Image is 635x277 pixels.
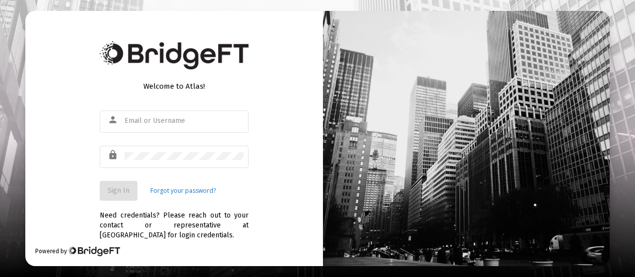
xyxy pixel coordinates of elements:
[150,186,216,196] a: Forgot your password?
[125,117,244,125] input: Email or Username
[100,181,137,201] button: Sign In
[100,41,249,69] img: Bridge Financial Technology Logo
[100,81,249,91] div: Welcome to Atlas!
[35,246,120,256] div: Powered by
[108,149,120,161] mat-icon: lock
[100,201,249,240] div: Need credentials? Please reach out to your contact or representative at [GEOGRAPHIC_DATA] for log...
[108,114,120,126] mat-icon: person
[108,186,129,195] span: Sign In
[68,246,120,256] img: Bridge Financial Technology Logo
